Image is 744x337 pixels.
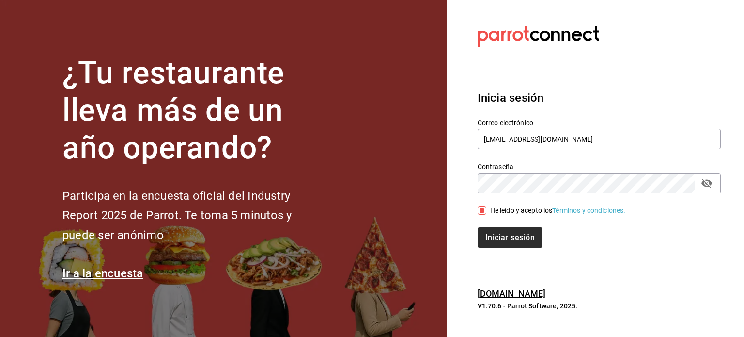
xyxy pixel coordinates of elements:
[478,301,721,311] p: V1.70.6 - Parrot Software, 2025.
[478,119,721,126] label: Correo electrónico
[478,227,542,248] button: Iniciar sesión
[490,206,626,216] div: He leído y acepto los
[62,186,324,245] h2: Participa en la encuesta oficial del Industry Report 2025 de Parrot. Te toma 5 minutos y puede se...
[62,55,324,166] h1: ¿Tu restaurante lleva más de un año operando?
[478,289,546,299] a: [DOMAIN_NAME]
[698,175,715,192] button: passwordField
[478,163,721,170] label: Contraseña
[478,129,721,149] input: Ingresa tu correo electrónico
[62,267,143,280] a: Ir a la encuesta
[552,207,625,214] a: Términos y condiciones.
[478,89,721,107] h3: Inicia sesión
